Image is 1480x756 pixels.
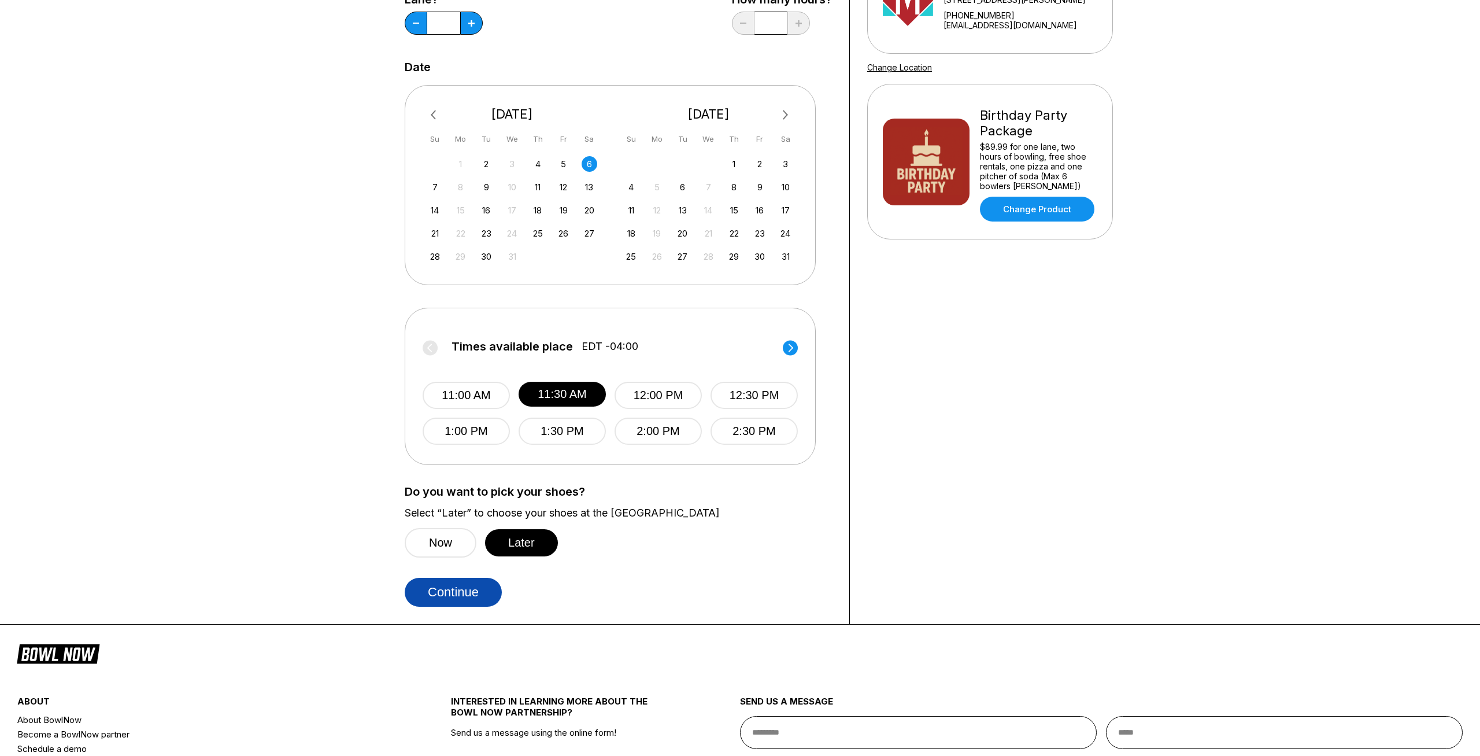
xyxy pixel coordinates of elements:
[530,131,546,147] div: Th
[752,226,768,241] div: Choose Friday, January 23rd, 2026
[451,696,668,727] div: INTERESTED IN LEARNING MORE ABOUT THE BOWL NOW PARTNERSHIP?
[980,142,1097,191] div: $89.99 for one lane, two hours of bowling, free shoe rentals, one pizza and one pitcher of soda (...
[701,202,716,218] div: Not available Wednesday, January 14th, 2026
[701,131,716,147] div: We
[405,578,502,607] button: Continue
[556,202,571,218] div: Choose Friday, December 19th, 2025
[778,131,793,147] div: Sa
[504,179,520,195] div: Not available Wednesday, December 10th, 2025
[582,131,597,147] div: Sa
[452,340,573,353] span: Times available place
[582,156,597,172] div: Choose Saturday, December 6th, 2025
[701,249,716,264] div: Not available Wednesday, January 28th, 2026
[17,727,379,742] a: Become a BowlNow partner
[453,131,468,147] div: Mo
[623,202,639,218] div: Choose Sunday, January 11th, 2026
[649,131,665,147] div: Mo
[556,131,571,147] div: Fr
[479,179,494,195] div: Choose Tuesday, December 9th, 2025
[726,249,742,264] div: Choose Thursday, January 29th, 2026
[17,696,379,713] div: about
[453,179,468,195] div: Not available Monday, December 8th, 2025
[530,226,546,241] div: Choose Thursday, December 25th, 2025
[425,106,444,124] button: Previous Month
[504,202,520,218] div: Not available Wednesday, December 17th, 2025
[427,131,443,147] div: Su
[519,418,606,445] button: 1:30 PM
[405,61,431,73] label: Date
[479,202,494,218] div: Choose Tuesday, December 16th, 2025
[530,202,546,218] div: Choose Thursday, December 18th, 2025
[504,226,520,241] div: Not available Wednesday, December 24th, 2025
[504,131,520,147] div: We
[649,226,665,241] div: Not available Monday, January 19th, 2026
[752,131,768,147] div: Fr
[980,108,1097,139] div: Birthday Party Package
[453,156,468,172] div: Not available Monday, December 1st, 2025
[423,418,510,445] button: 1:00 PM
[427,226,443,241] div: Choose Sunday, December 21st, 2025
[752,179,768,195] div: Choose Friday, January 9th, 2026
[778,179,793,195] div: Choose Saturday, January 10th, 2026
[427,202,443,218] div: Choose Sunday, December 14th, 2025
[405,528,476,558] button: Now
[530,156,546,172] div: Choose Thursday, December 4th, 2025
[619,106,798,122] div: [DATE]
[726,131,742,147] div: Th
[622,155,795,264] div: month 2026-01
[675,131,690,147] div: Tu
[675,202,690,218] div: Choose Tuesday, January 13th, 2026
[427,179,443,195] div: Choose Sunday, December 7th, 2025
[883,119,970,205] img: Birthday Party Package
[778,226,793,241] div: Choose Saturday, January 24th, 2026
[752,156,768,172] div: Choose Friday, January 2nd, 2026
[423,382,510,409] button: 11:00 AM
[427,249,443,264] div: Choose Sunday, December 28th, 2025
[405,485,832,498] label: Do you want to pick your shoes?
[556,226,571,241] div: Choose Friday, December 26th, 2025
[556,179,571,195] div: Choose Friday, December 12th, 2025
[867,62,932,72] a: Change Location
[423,106,602,122] div: [DATE]
[623,179,639,195] div: Choose Sunday, January 4th, 2026
[943,10,1108,20] div: [PHONE_NUMBER]
[778,156,793,172] div: Choose Saturday, January 3rd, 2026
[453,202,468,218] div: Not available Monday, December 15th, 2025
[675,249,690,264] div: Choose Tuesday, January 27th, 2026
[615,418,702,445] button: 2:00 PM
[479,131,494,147] div: Tu
[582,179,597,195] div: Choose Saturday, December 13th, 2025
[943,20,1108,30] a: [EMAIL_ADDRESS][DOMAIN_NAME]
[504,156,520,172] div: Not available Wednesday, December 3rd, 2025
[778,202,793,218] div: Choose Saturday, January 17th, 2026
[623,226,639,241] div: Choose Sunday, January 18th, 2026
[675,179,690,195] div: Choose Tuesday, January 6th, 2026
[479,156,494,172] div: Choose Tuesday, December 2nd, 2025
[556,156,571,172] div: Choose Friday, December 5th, 2025
[504,249,520,264] div: Not available Wednesday, December 31st, 2025
[649,249,665,264] div: Not available Monday, January 26th, 2026
[711,382,798,409] button: 12:30 PM
[479,249,494,264] div: Choose Tuesday, December 30th, 2025
[479,226,494,241] div: Choose Tuesday, December 23rd, 2025
[623,249,639,264] div: Choose Sunday, January 25th, 2026
[776,106,795,124] button: Next Month
[701,226,716,241] div: Not available Wednesday, January 21st, 2026
[740,696,1463,716] div: send us a message
[649,202,665,218] div: Not available Monday, January 12th, 2026
[752,249,768,264] div: Choose Friday, January 30th, 2026
[530,179,546,195] div: Choose Thursday, December 11th, 2025
[649,179,665,195] div: Not available Monday, January 5th, 2026
[485,529,558,556] button: Later
[405,507,832,519] label: Select “Later” to choose your shoes at the [GEOGRAPHIC_DATA]
[519,382,606,407] button: 11:30 AM
[726,179,742,195] div: Choose Thursday, January 8th, 2026
[623,131,639,147] div: Su
[752,202,768,218] div: Choose Friday, January 16th, 2026
[615,382,702,409] button: 12:00 PM
[711,418,798,445] button: 2:30 PM
[726,156,742,172] div: Choose Thursday, January 1st, 2026
[425,155,599,264] div: month 2025-12
[17,742,379,756] a: Schedule a demo
[726,202,742,218] div: Choose Thursday, January 15th, 2026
